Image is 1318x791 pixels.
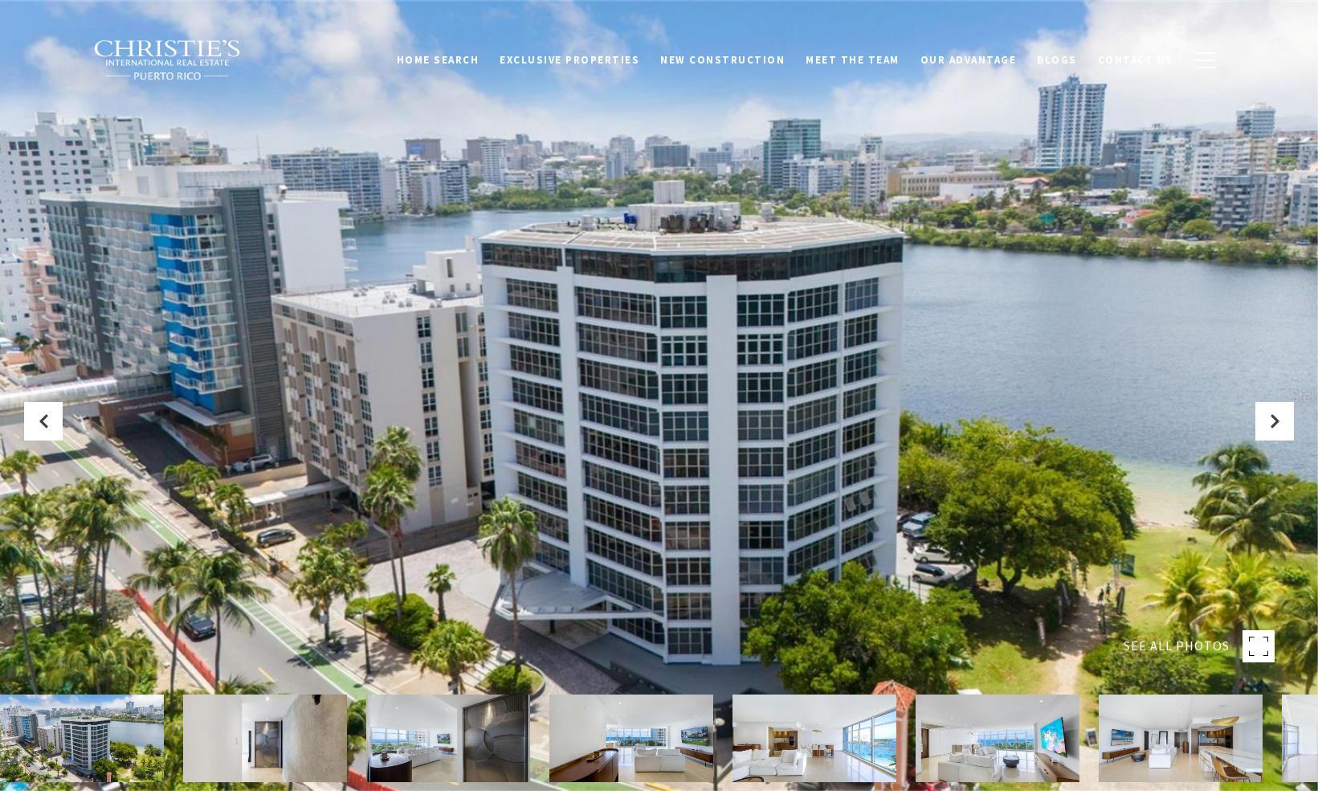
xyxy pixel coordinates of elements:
[1037,52,1077,66] span: Blogs
[366,695,530,782] img: 860 ASHFORD AVE #7B
[1098,52,1173,66] span: Contact Us
[1026,44,1087,75] a: Blogs
[93,39,243,81] img: Christie's International Real Estate black text logo
[650,44,795,75] a: New Construction
[660,52,785,66] span: New Construction
[916,695,1079,782] img: 860 ASHFORD AVE #7B
[1099,695,1263,782] img: 860 ASHFORD AVE #7B
[183,695,347,782] img: 860 ASHFORD AVE #7B
[732,695,896,782] img: 860 ASHFORD AVE #7B
[549,695,713,782] img: 860 ASHFORD AVE #7B
[910,44,1027,75] a: Our Advantage
[1124,636,1230,657] span: SEE ALL PHOTOS
[386,44,490,75] a: Home Search
[795,44,910,75] a: Meet the Team
[489,44,650,75] a: Exclusive Properties
[920,52,1017,66] span: Our Advantage
[500,52,639,66] span: Exclusive Properties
